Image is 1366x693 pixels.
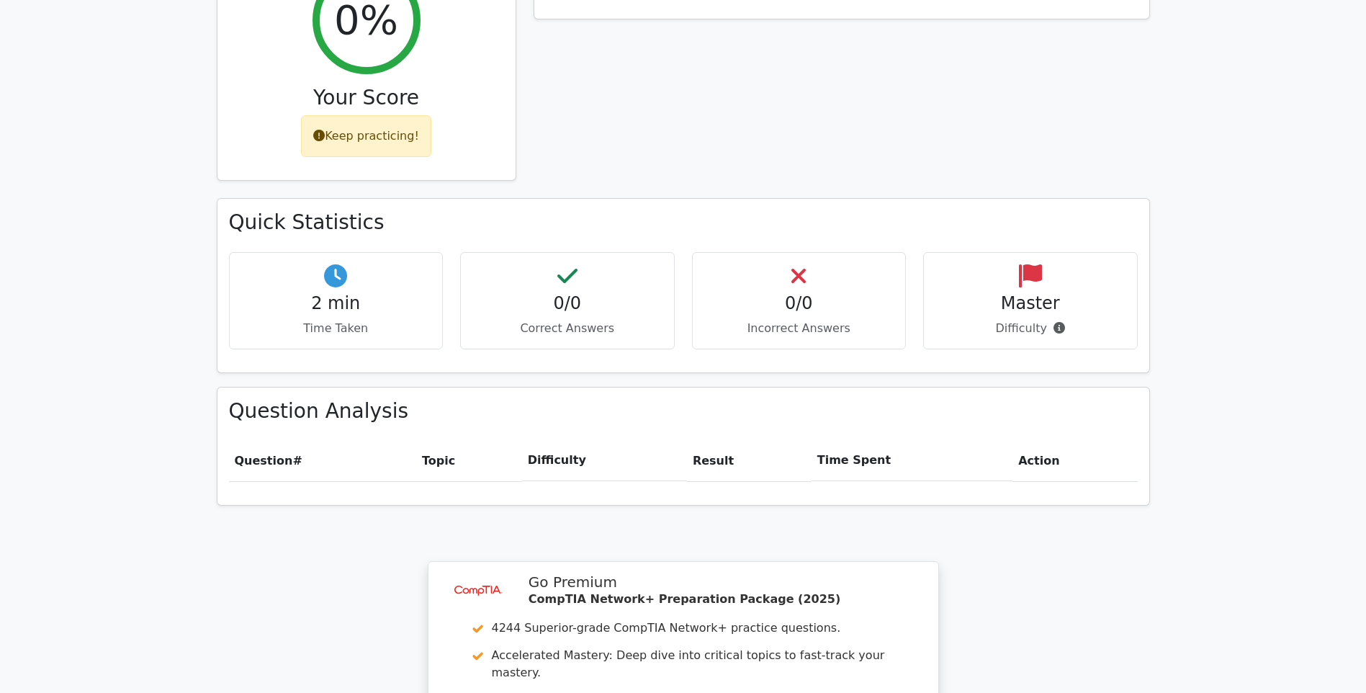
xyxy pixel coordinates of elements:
p: Difficulty [935,320,1125,337]
th: Topic [416,440,522,481]
h3: Quick Statistics [229,210,1138,235]
h3: Question Analysis [229,399,1138,424]
th: Time Spent [812,440,1012,481]
h4: 0/0 [704,293,894,314]
div: Keep practicing! [301,115,431,157]
h4: 2 min [241,293,431,314]
span: Question [235,454,293,468]
th: Difficulty [522,440,687,481]
p: Time Taken [241,320,431,337]
th: Result [687,440,812,481]
p: Incorrect Answers [704,320,894,337]
th: Action [1012,440,1137,481]
p: Correct Answers [472,320,662,337]
h3: Your Score [229,86,504,110]
th: # [229,440,416,481]
h4: 0/0 [472,293,662,314]
h4: Master [935,293,1125,314]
